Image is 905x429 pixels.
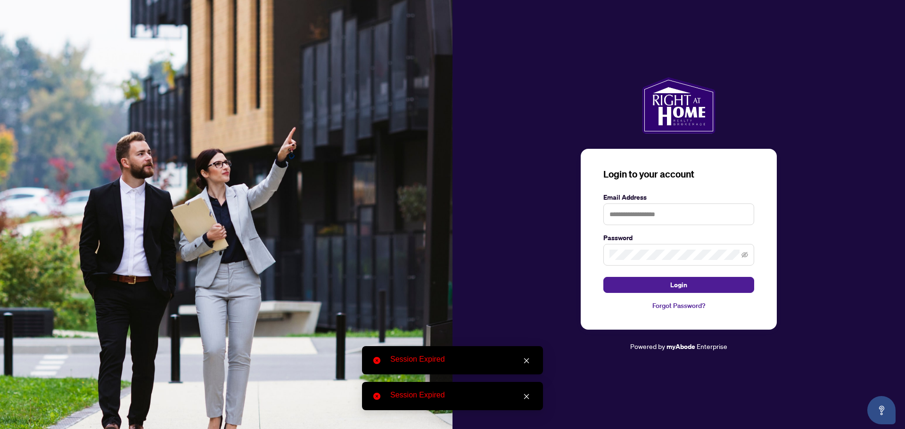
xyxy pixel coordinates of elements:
[670,277,687,292] span: Login
[603,233,754,243] label: Password
[521,356,532,366] a: Close
[603,277,754,293] button: Login
[523,357,530,364] span: close
[603,168,754,181] h3: Login to your account
[666,341,695,352] a: myAbode
[741,251,748,258] span: eye-invisible
[390,354,532,365] div: Session Expired
[603,192,754,202] label: Email Address
[521,391,532,402] a: Close
[390,389,532,401] div: Session Expired
[867,396,896,424] button: Open asap
[523,393,530,400] span: close
[630,342,665,350] span: Powered by
[642,77,715,134] img: ma-logo
[373,393,380,400] span: close-circle
[603,300,754,311] a: Forgot Password?
[697,342,727,350] span: Enterprise
[373,357,380,364] span: close-circle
